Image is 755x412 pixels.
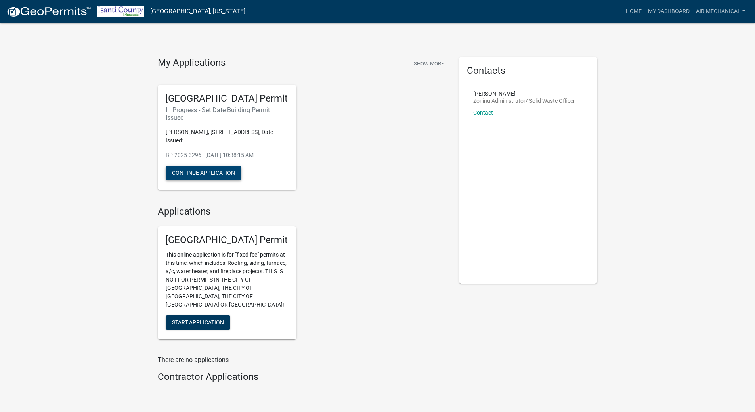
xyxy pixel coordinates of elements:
h5: [GEOGRAPHIC_DATA] Permit [166,234,289,246]
wm-workflow-list-section: Contractor Applications [158,371,447,386]
wm-workflow-list-section: Applications [158,206,447,346]
span: Start Application [172,319,224,326]
img: Isanti County, Minnesota [97,6,144,17]
button: Continue Application [166,166,241,180]
p: [PERSON_NAME] [473,91,575,96]
h6: In Progress - Set Date Building Permit Issued [166,106,289,121]
h5: [GEOGRAPHIC_DATA] Permit [166,93,289,104]
a: Contact [473,109,493,116]
h5: Contacts [467,65,590,77]
button: Show More [411,57,447,70]
a: My Dashboard [645,4,693,19]
p: This online application is for "fixed fee" permits at this time, which includes: Roofing, siding,... [166,251,289,309]
h4: Applications [158,206,447,217]
p: Zoning Administrator/ Solid Waste Officer [473,98,575,103]
p: [PERSON_NAME], [STREET_ADDRESS], Date Issued: [166,128,289,145]
a: Air Mechanical [693,4,749,19]
p: There are no applications [158,355,447,365]
h4: My Applications [158,57,226,69]
a: Home [623,4,645,19]
h4: Contractor Applications [158,371,447,383]
p: BP-2025-3296 - [DATE] 10:38:15 AM [166,151,289,159]
a: [GEOGRAPHIC_DATA], [US_STATE] [150,5,245,18]
button: Start Application [166,315,230,330]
